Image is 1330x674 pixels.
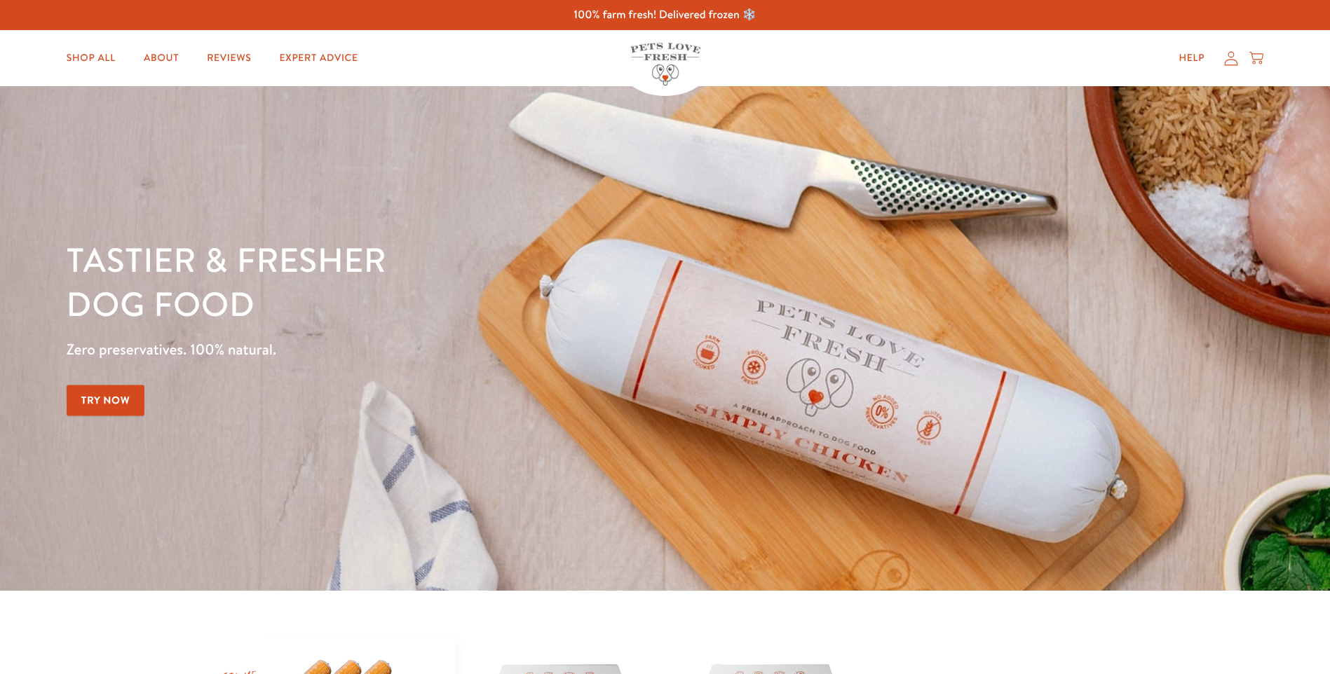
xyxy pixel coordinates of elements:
[67,385,145,416] a: Try Now
[630,43,700,85] img: Pets Love Fresh
[55,44,127,72] a: Shop All
[1167,44,1216,72] a: Help
[269,44,369,72] a: Expert Advice
[133,44,190,72] a: About
[196,44,262,72] a: Reviews
[67,337,864,362] p: Zero preservatives. 100% natural.
[67,239,864,326] h1: Tastier & fresher dog food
